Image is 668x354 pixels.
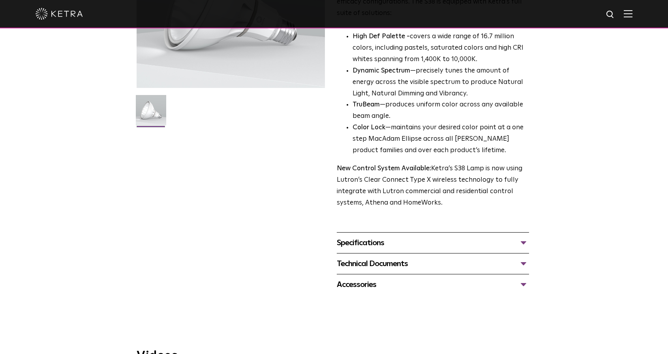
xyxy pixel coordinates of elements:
[337,257,529,270] div: Technical Documents
[353,67,410,74] strong: Dynamic Spectrum
[36,8,83,20] img: ketra-logo-2019-white
[606,10,615,20] img: search icon
[353,101,380,108] strong: TruBeam
[337,163,529,209] p: Ketra’s S38 Lamp is now using Lutron’s Clear Connect Type X wireless technology to fully integrat...
[353,31,529,65] p: covers a wide range of 16.7 million colors, including pastels, saturated colors and high CRI whit...
[136,95,166,131] img: S38-Lamp-Edison-2021-Web-Square
[337,237,529,249] div: Specifications
[353,33,410,40] strong: High Def Palette -
[624,10,632,17] img: Hamburger%20Nav.svg
[353,122,529,157] li: —maintains your desired color point at a one step MacAdam Ellipse across all [PERSON_NAME] produc...
[353,65,529,100] li: —precisely tunes the amount of energy across the visible spectrum to produce Natural Light, Natur...
[353,99,529,122] li: —produces uniform color across any available beam angle.
[337,165,431,172] strong: New Control System Available:
[337,278,529,291] div: Accessories
[353,124,385,131] strong: Color Lock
